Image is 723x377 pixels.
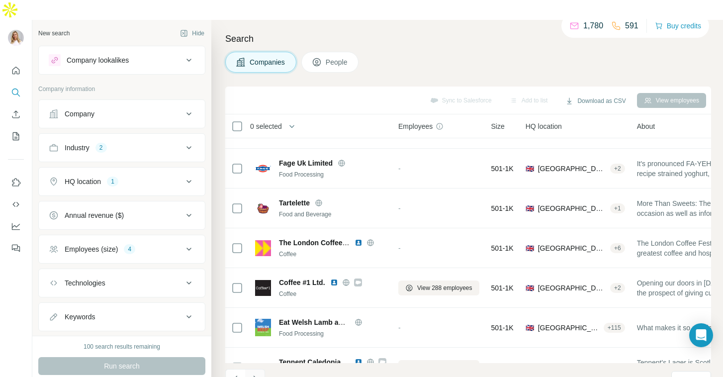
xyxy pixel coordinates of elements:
[65,244,118,254] div: Employees (size)
[526,164,534,174] span: 🇬🇧
[610,283,625,292] div: + 2
[583,20,603,32] p: 1,780
[39,237,205,261] button: Employees (size)4
[526,243,534,253] span: 🇬🇧
[255,319,271,336] img: Logo of Eat Welsh Lamb and Welsh Beef
[637,121,655,131] span: About
[8,217,24,235] button: Dashboard
[39,48,205,72] button: Company lookalikes
[279,329,386,338] div: Food Processing
[255,363,271,372] img: Logo of Tennent Caledonian Breweries UK Limited
[39,305,205,329] button: Keywords
[250,121,282,131] span: 0 selected
[107,177,118,186] div: 1
[173,26,211,41] button: Hide
[38,85,205,94] p: Company information
[491,363,514,373] span: 501-1K
[65,210,124,220] div: Annual revenue ($)
[65,278,105,288] div: Technologies
[491,323,514,333] span: 501-1K
[65,177,101,187] div: HQ location
[279,278,325,287] span: Coffee #1 Ltd.
[655,19,701,33] button: Buy credits
[255,200,271,216] img: Logo of Tartelette
[398,121,433,131] span: Employees
[279,239,370,247] span: The London Coffee Festival
[689,323,713,347] div: Open Intercom Messenger
[538,363,625,373] span: [GEOGRAPHIC_DATA], [GEOGRAPHIC_DATA]|[GEOGRAPHIC_DATA]|[GEOGRAPHIC_DATA]
[39,170,205,193] button: HQ location1
[538,243,606,253] span: [GEOGRAPHIC_DATA], [GEOGRAPHIC_DATA], [GEOGRAPHIC_DATA]
[526,323,534,333] span: 🇬🇧
[8,127,24,145] button: My lists
[255,240,271,256] img: Logo of The London Coffee Festival
[67,55,129,65] div: Company lookalikes
[538,203,606,213] span: [GEOGRAPHIC_DATA]
[526,283,534,293] span: 🇬🇧
[491,121,505,131] span: Size
[8,174,24,191] button: Use Surfe on LinkedIn
[526,203,534,213] span: 🇬🇧
[39,136,205,160] button: Industry2
[225,32,711,46] h4: Search
[250,57,286,67] span: Companies
[8,105,24,123] button: Enrich CSV
[8,62,24,80] button: Quick start
[355,239,362,247] img: LinkedIn logo
[330,279,338,286] img: LinkedIn logo
[610,164,625,173] div: + 2
[526,121,562,131] span: HQ location
[558,94,633,108] button: Download as CSV
[39,203,205,227] button: Annual revenue ($)
[95,143,107,152] div: 2
[526,363,534,373] span: 🇬🇧
[398,244,401,252] span: -
[279,158,333,168] span: Fage Uk Limited
[326,57,349,67] span: People
[398,204,401,212] span: -
[255,161,271,177] img: Logo of Fage Uk Limited
[355,358,362,366] img: LinkedIn logo
[610,204,625,213] div: + 1
[279,358,419,366] span: Tennent Caledonian Breweries UK Limited
[8,30,24,46] img: Avatar
[491,243,514,253] span: 501-1K
[65,143,90,153] div: Industry
[8,239,24,257] button: Feedback
[279,250,386,259] div: Coffee
[8,84,24,101] button: Search
[8,195,24,213] button: Use Surfe API
[39,271,205,295] button: Technologies
[491,203,514,213] span: 501-1K
[604,323,625,332] div: + 115
[398,360,479,375] button: View 158 employees
[255,280,271,296] img: Logo of Coffee #1 Ltd.
[491,283,514,293] span: 501-1K
[610,244,625,253] div: + 6
[279,210,386,219] div: Food and Beverage
[417,283,472,292] span: View 288 employees
[538,164,606,174] span: [GEOGRAPHIC_DATA], [GEOGRAPHIC_DATA]|[GEOGRAPHIC_DATA]|[GEOGRAPHIC_DATA] ([GEOGRAPHIC_DATA])|[GEO...
[625,20,638,32] p: 591
[65,312,95,322] div: Keywords
[491,164,514,174] span: 501-1K
[279,170,386,179] div: Food Processing
[279,289,386,298] div: Coffee
[39,102,205,126] button: Company
[65,109,94,119] div: Company
[398,165,401,173] span: -
[417,363,472,372] span: View 158 employees
[279,198,310,208] span: Tartelette
[124,245,135,254] div: 4
[538,283,606,293] span: [GEOGRAPHIC_DATA], [GEOGRAPHIC_DATA], [GEOGRAPHIC_DATA]
[38,29,70,38] div: New search
[279,318,386,326] span: Eat Welsh Lamb and Welsh Beef
[538,323,600,333] span: [GEOGRAPHIC_DATA], [GEOGRAPHIC_DATA], [GEOGRAPHIC_DATA]
[398,324,401,332] span: -
[84,342,160,351] div: 100 search results remaining
[398,281,479,295] button: View 288 employees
